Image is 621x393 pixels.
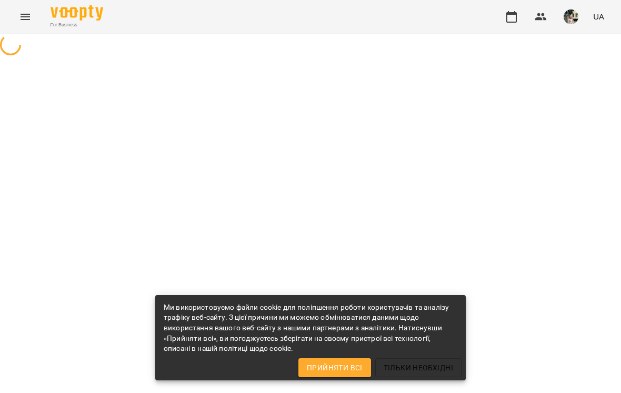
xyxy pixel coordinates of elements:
[564,9,578,24] img: cf4d6eb83d031974aacf3fedae7611bc.jpeg
[13,4,38,30] button: Menu
[593,11,604,22] span: UA
[51,5,103,21] img: Voopty Logo
[589,7,608,26] button: UA
[51,22,103,28] span: For Business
